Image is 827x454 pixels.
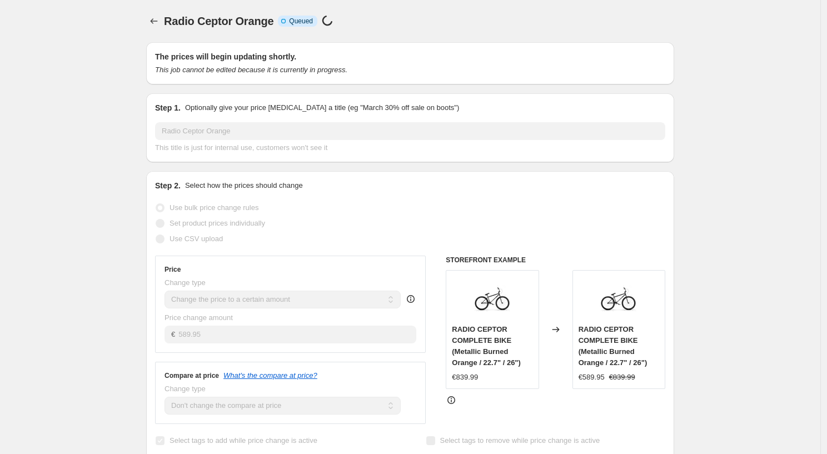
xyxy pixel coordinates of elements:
img: Radio_Ceptor_26_Matt_Black_4055822541893_websquare_1_2048x2048_4049e941-1480-4c80-87c1-e77c6867cb... [470,276,515,321]
span: RADIO CEPTOR COMPLETE BIKE (Metallic Burned Orange / 22.7" / 26") [579,325,647,367]
span: Set product prices individually [170,219,265,227]
span: RADIO CEPTOR COMPLETE BIKE (Metallic Burned Orange / 22.7" / 26") [452,325,521,367]
span: Select tags to remove while price change is active [440,436,600,445]
button: Price change jobs [146,13,162,29]
span: Price change amount [165,313,233,322]
i: This job cannot be edited because it is currently in progress. [155,66,347,74]
span: Change type [165,278,206,287]
h3: Compare at price [165,371,219,380]
div: help [405,293,416,305]
input: 80.00 [178,326,416,343]
span: Select tags to add while price change is active [170,436,317,445]
strike: €839.99 [609,372,635,383]
span: Use CSV upload [170,235,223,243]
p: Select how the prices should change [185,180,303,191]
button: What's the compare at price? [223,371,317,380]
span: Use bulk price change rules [170,203,258,212]
h2: The prices will begin updating shortly. [155,51,665,62]
span: Queued [289,17,313,26]
h3: Price [165,265,181,274]
img: Radio_Ceptor_26_Matt_Black_4055822541893_websquare_1_2048x2048_4049e941-1480-4c80-87c1-e77c6867cb... [596,276,641,321]
input: 30% off holiday sale [155,122,665,140]
h2: Step 2. [155,180,181,191]
p: Optionally give your price [MEDICAL_DATA] a title (eg "March 30% off sale on boots") [185,102,459,113]
span: Change type [165,385,206,393]
div: €839.99 [452,372,478,383]
h2: Step 1. [155,102,181,113]
div: €589.95 [579,372,605,383]
span: This title is just for internal use, customers won't see it [155,143,327,152]
h6: STOREFRONT EXAMPLE [446,256,665,265]
span: Radio Ceptor Orange [164,15,273,27]
span: € [171,330,175,338]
